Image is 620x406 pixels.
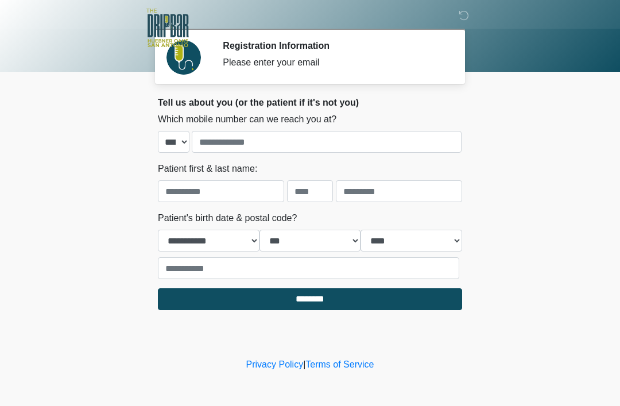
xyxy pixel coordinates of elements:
img: Agent Avatar [166,40,201,75]
a: Privacy Policy [246,359,304,369]
a: | [303,359,305,369]
label: Patient first & last name: [158,162,257,176]
img: The DRIPBaR - The Strand at Huebner Oaks Logo [146,9,189,47]
label: Patient's birth date & postal code? [158,211,297,225]
a: Terms of Service [305,359,374,369]
div: Please enter your email [223,56,445,69]
h2: Tell us about you (or the patient if it's not you) [158,97,462,108]
label: Which mobile number can we reach you at? [158,113,336,126]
